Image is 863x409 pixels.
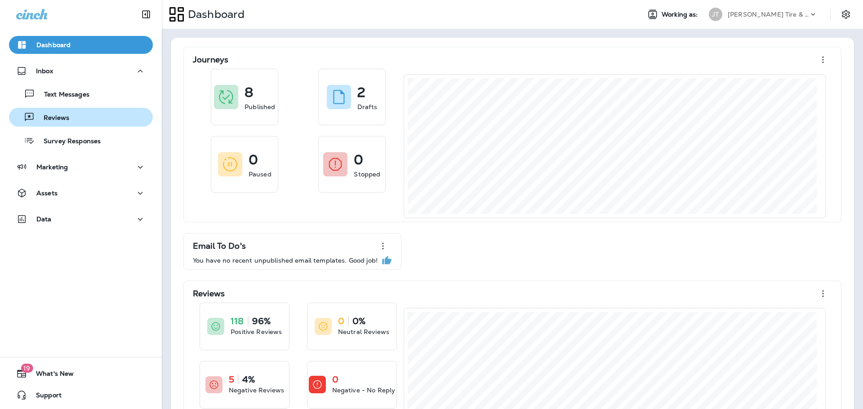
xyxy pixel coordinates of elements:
p: Positive Reviews [231,327,282,336]
p: Data [36,215,52,223]
p: Negative - No Reply [332,386,396,395]
span: What's New [27,370,74,381]
p: You have no recent unpublished email templates. Good job! [193,257,378,264]
button: Text Messages [9,84,153,103]
button: Dashboard [9,36,153,54]
div: JT [709,8,722,21]
p: 0 [249,155,258,164]
p: 0% [352,317,365,325]
button: Data [9,210,153,228]
button: Settings [838,6,854,22]
button: Inbox [9,62,153,80]
p: 0 [338,317,344,325]
button: Survey Responses [9,131,153,150]
p: Survey Responses [35,137,101,146]
span: Working as: [662,11,700,18]
p: 5 [229,375,234,384]
p: 2 [357,88,365,97]
span: 19 [21,364,33,373]
p: Assets [36,189,58,197]
p: 118 [231,317,244,325]
p: Neutral Reviews [338,327,389,336]
button: Reviews [9,108,153,127]
p: Paused [249,170,271,179]
p: Stopped [354,170,380,179]
p: Email To Do's [193,242,246,251]
p: Marketing [36,163,68,171]
p: Reviews [193,289,225,298]
p: Negative Reviews [229,386,284,395]
p: [PERSON_NAME] Tire & Auto [728,11,809,18]
p: Reviews [35,114,69,123]
p: 0 [332,375,338,384]
button: Marketing [9,158,153,176]
p: Inbox [36,67,53,75]
p: Text Messages [35,91,89,99]
p: Drafts [357,102,377,111]
button: Assets [9,184,153,202]
p: 0 [354,155,363,164]
button: Support [9,386,153,404]
button: Collapse Sidebar [133,5,159,23]
p: 8 [245,88,253,97]
button: 19What's New [9,365,153,383]
p: Journeys [193,55,228,64]
p: Dashboard [36,41,71,48]
p: 4% [242,375,255,384]
span: Support [27,391,62,402]
p: 96% [252,317,271,325]
p: Dashboard [184,8,245,21]
p: Published [245,102,275,111]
